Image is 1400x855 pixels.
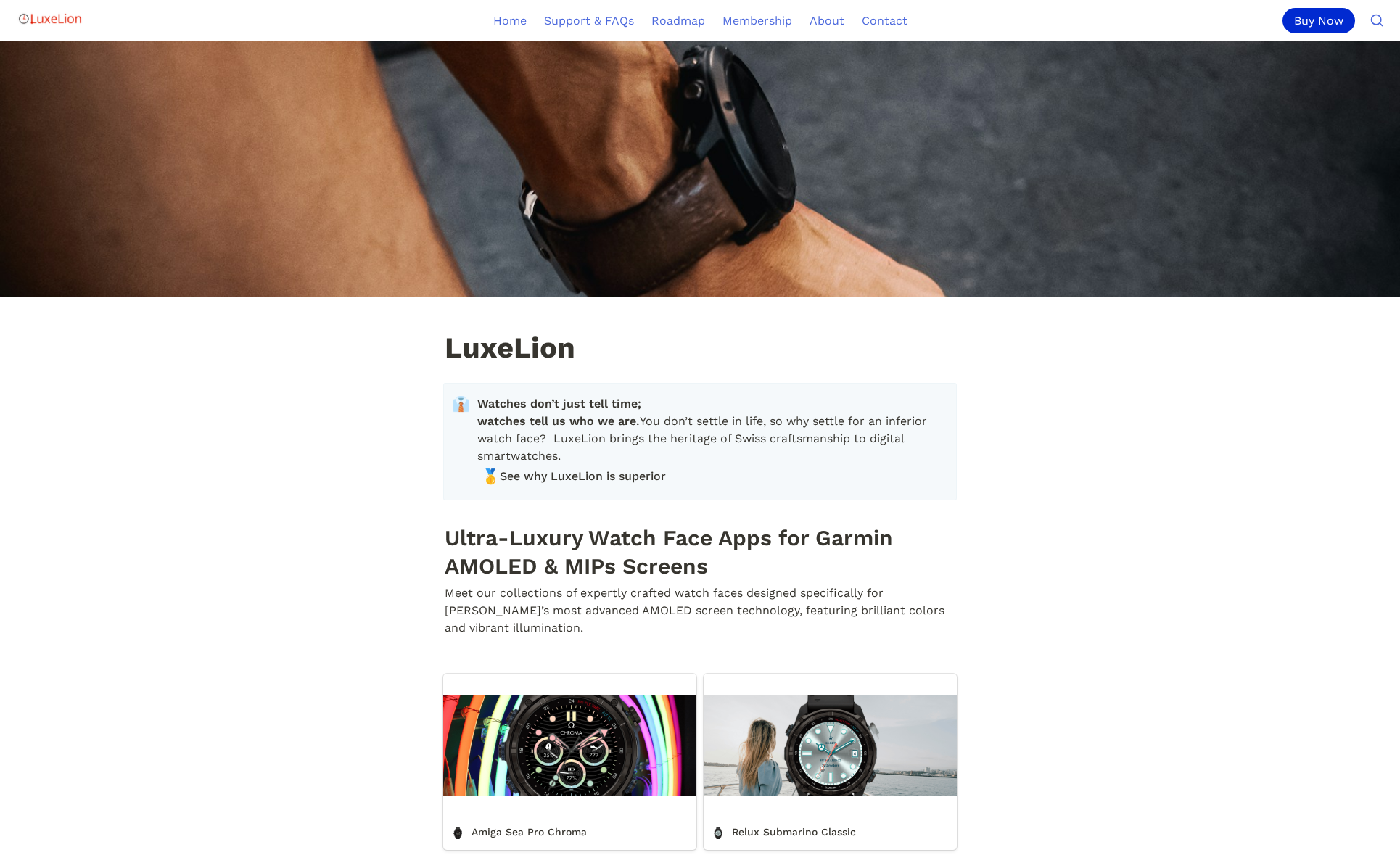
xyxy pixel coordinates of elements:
span: You don’t settle in life, so why settle for an inferior watch face? LuxeLion brings the heritage ... [477,395,944,465]
h1: LuxeLion [443,332,957,367]
strong: Watches don’t just tell time; watches tell us who we are. [477,397,645,428]
img: Logo [17,4,83,33]
h1: Ultra-Luxury Watch Face Apps for Garmin AMOLED & MIPs Screens [443,521,957,582]
span: 🥇 [482,468,496,482]
a: 🥇See why LuxeLion is superior [477,466,944,487]
a: Relux Submarino Classic [704,674,957,850]
span: 👔 [452,395,470,413]
div: Buy Now [1282,8,1355,33]
p: Meet our collections of expertly crafted watch faces designed specifically for [PERSON_NAME]’s mo... [443,582,957,639]
a: Amiga Sea Pro Chroma [443,674,696,850]
a: Buy Now [1282,8,1361,33]
span: See why LuxeLion is superior [500,468,666,485]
